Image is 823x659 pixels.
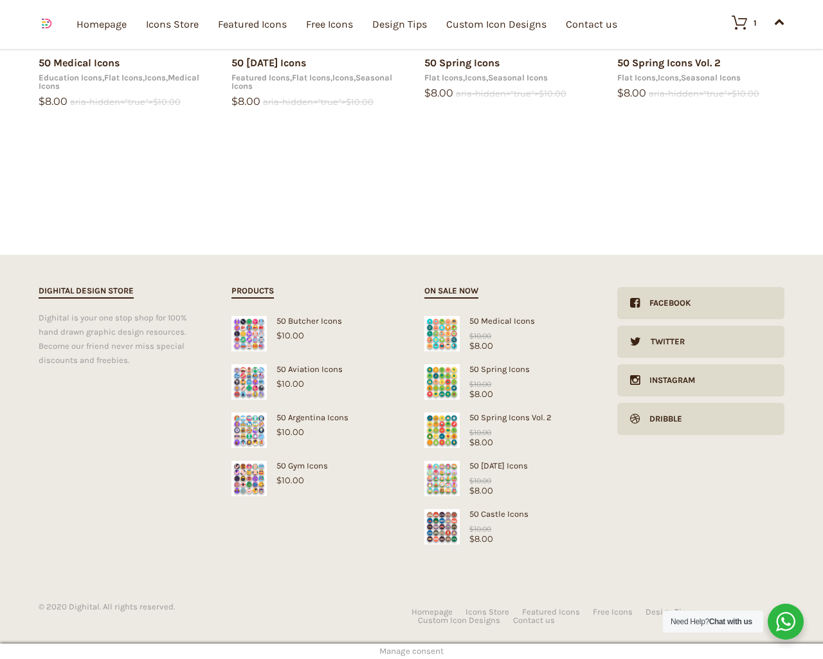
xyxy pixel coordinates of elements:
[424,87,453,99] bdi: 8.00
[346,97,351,107] span: $
[469,380,474,389] span: $
[424,461,592,496] a: Easter Icons50 [DATE] Icons$8.00
[231,413,399,437] a: 50 Argentina Icons$10.00
[469,437,493,447] bdi: 8.00
[276,330,282,340] span: $
[104,73,143,82] a: Flat Icons
[39,602,411,611] div: © 2020 Dighital. All rights reserved.
[379,646,444,656] span: Manage consent
[424,57,500,69] a: 50 Spring Icons
[39,95,68,107] bdi: 8.00
[276,427,304,437] bdi: 10.00
[658,73,679,82] a: Icons
[231,461,399,485] a: 50 Gym Icons$10.00
[456,89,566,98] del: aria-hidden="true">
[754,19,757,27] div: 1
[641,326,685,358] div: Twitter
[231,413,399,422] div: 50 Argentina Icons
[732,88,759,98] bdi: 10.00
[231,95,238,107] span: $
[231,284,274,299] h2: Products
[153,97,158,107] span: $
[231,364,399,389] a: 50 Aviation Icons$10.00
[617,87,646,99] bdi: 8.00
[424,413,592,422] div: 50 Spring Icons Vol. 2
[39,284,134,299] h2: Dighital Design Store
[424,509,460,544] img: Castle Icons
[469,534,475,544] span: $
[719,15,757,30] a: 1
[231,316,399,340] a: 50 Butcher Icons$10.00
[424,413,592,447] a: Spring Icons50 Spring Icons Vol. 2$8.00
[539,88,566,98] bdi: 10.00
[231,364,399,374] div: 50 Aviation Icons
[469,389,493,399] bdi: 8.00
[231,73,392,91] a: Seasonal Icons
[263,98,374,106] del: aria-hidden="true">
[640,287,691,319] div: Facebook
[469,428,474,437] span: $
[231,95,260,107] bdi: 8.00
[276,475,282,485] span: $
[424,316,592,326] div: 50 Medical Icons
[488,73,548,82] a: Seasonal Icons
[671,617,752,626] span: Need Help?
[424,73,463,82] a: Flat Icons
[424,461,460,496] img: Easter Icons
[469,340,475,351] span: $
[465,73,486,82] a: Icons
[276,378,282,389] span: $
[424,316,592,351] a: Medical Icons50 Medical Icons$8.00
[469,428,491,437] bdi: 10.00
[332,73,354,82] a: Icons
[617,326,784,358] a: Twitter
[145,73,166,82] a: Icons
[424,461,592,470] div: 50 [DATE] Icons
[39,311,206,367] div: Dighital is your one stop shop for 100% hand drawn graphic design resources. Become our friend ne...
[732,88,737,98] span: $
[617,403,784,435] a: Dribble
[709,617,752,626] strong: Chat with us
[640,403,682,435] div: Dribble
[411,608,453,616] a: Homepage
[276,378,304,389] bdi: 10.00
[469,380,491,389] bdi: 10.00
[469,331,474,340] span: $
[469,476,491,485] bdi: 10.00
[231,461,399,470] div: 50 Gym Icons
[276,475,304,485] bdi: 10.00
[617,73,784,82] div: , ,
[418,616,500,624] a: Custom Icon Designs
[469,534,493,544] bdi: 8.00
[231,73,290,82] a: Featured Icons
[153,97,181,107] bdi: 10.00
[469,331,491,340] bdi: 10.00
[469,524,474,534] span: $
[424,364,592,374] div: 50 Spring Icons
[469,524,491,534] bdi: 10.00
[70,98,181,106] del: aria-hidden="true">
[469,485,493,496] bdi: 8.00
[617,73,656,82] a: Flat Icons
[424,87,431,99] span: $
[424,509,592,544] a: Castle Icons50 Castle Icons$8.00
[424,316,460,351] img: Medical Icons
[231,316,399,326] div: 50 Butcher Icons
[346,97,374,107] bdi: 10.00
[39,73,199,91] a: Medical Icons
[640,364,695,396] div: Instagram
[424,364,592,399] a: Spring Icons50 Spring Icons$8.00
[469,340,493,351] bdi: 8.00
[39,57,120,69] a: 50 Medical Icons
[681,73,741,82] a: Seasonal Icons
[39,73,102,82] a: Education Icons
[466,608,509,616] a: Icons Store
[617,87,624,99] span: $
[276,427,282,437] span: $
[39,95,45,107] span: $
[649,89,759,98] del: aria-hidden="true">
[522,608,580,616] a: Featured Icons
[469,476,474,485] span: $
[646,608,691,616] a: Design Tips
[617,364,784,396] a: Instagram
